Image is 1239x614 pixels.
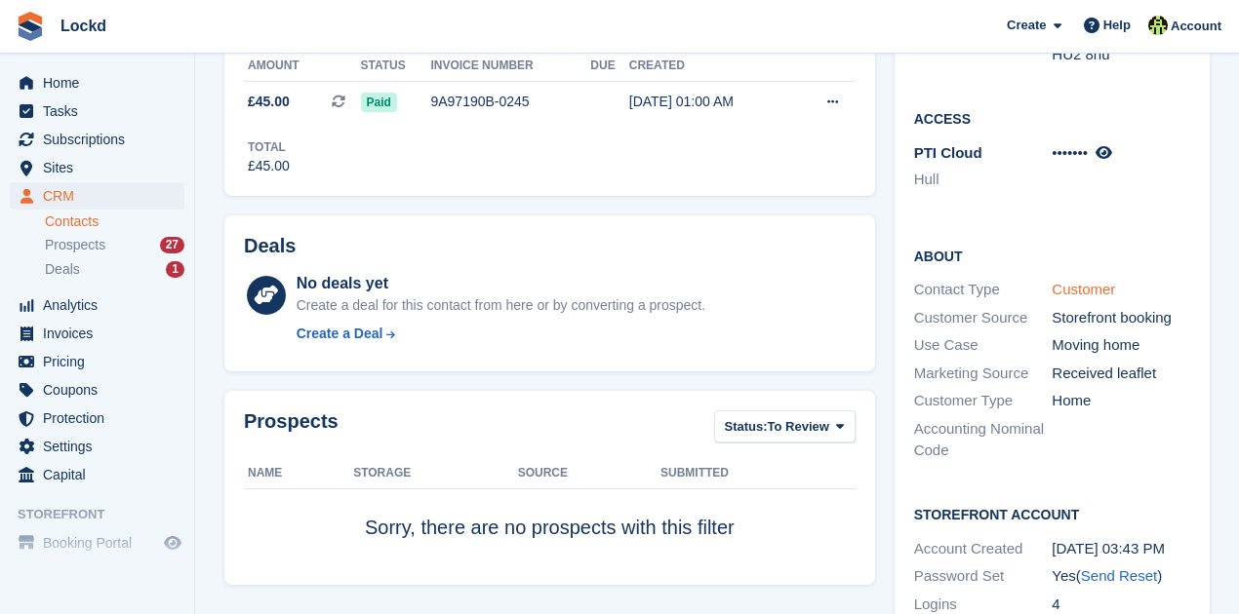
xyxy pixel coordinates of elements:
h2: About [914,246,1190,265]
div: Create a deal for this contact from here or by converting a prospect. [297,295,705,316]
span: Invoices [43,320,160,347]
a: menu [10,320,184,347]
a: Lockd [53,10,114,42]
a: menu [10,529,184,556]
span: Paid [361,93,397,112]
div: Home [1052,390,1190,412]
span: Create [1007,16,1046,35]
img: Jamie Budding [1148,16,1168,35]
div: 27 [160,237,184,253]
span: Home [43,69,160,96]
span: Pricing [43,348,160,375]
img: stora-icon-8386f47178a22dfd0bd8f6a31ec36ba5ce8667c1dd55bd0f319d3a0aa187defe.svg [16,12,45,41]
a: Preview store [161,531,184,555]
div: HU2 8hu [1052,44,1190,66]
div: Received leaflet [1052,363,1190,385]
span: ••••••• [1052,144,1088,161]
th: Created [629,51,792,82]
span: Settings [43,433,160,460]
div: Create a Deal [297,324,383,344]
div: Yes [1052,565,1190,588]
th: Invoice number [430,51,590,82]
div: No deals yet [297,272,705,295]
span: Status: [725,417,768,437]
span: Account [1171,17,1221,36]
a: Create a Deal [297,324,705,344]
div: Password Set [914,565,1053,588]
th: Source [518,458,660,489]
span: Storefront [18,505,194,524]
span: Analytics [43,291,160,319]
span: Tasks [43,97,160,125]
div: 9A97190B-0245 [430,92,590,112]
h2: Storefront Account [914,504,1190,523]
span: ( ) [1076,567,1162,584]
a: menu [10,433,184,460]
a: Contacts [45,212,184,231]
div: Customer Source [914,307,1053,329]
a: Prospects 27 [45,235,184,255]
a: menu [10,69,184,96]
span: Capital [43,461,160,488]
a: Deals 1 [45,259,184,280]
div: Customer Type [914,390,1053,412]
div: 1 [166,261,184,278]
li: Hull [914,169,1053,191]
div: Marketing Source [914,363,1053,385]
div: [DATE] 03:43 PM [1052,538,1190,560]
a: menu [10,376,184,403]
a: menu [10,126,184,153]
span: Prospects [45,236,105,254]
span: Help [1103,16,1131,35]
th: Due [590,51,628,82]
span: Protection [43,404,160,432]
span: Coupons [43,376,160,403]
div: Account Created [914,538,1053,560]
th: Name [244,458,353,489]
div: £45.00 [248,156,290,176]
span: Subscriptions [43,126,160,153]
span: Sorry, there are no prospects with this filter [365,517,735,538]
div: Accounting Nominal Code [914,418,1053,462]
a: menu [10,182,184,210]
th: Storage [353,458,518,489]
div: Contact Type [914,279,1053,301]
th: Amount [244,51,361,82]
a: menu [10,291,184,319]
h2: Prospects [244,410,339,446]
th: Submitted [660,458,856,489]
a: Send Reset [1081,567,1157,584]
a: menu [10,348,184,375]
a: menu [10,154,184,181]
h2: Deals [244,235,296,257]
div: [DATE] 01:00 AM [629,92,792,112]
div: Moving home [1052,334,1190,357]
div: Total [248,138,290,156]
th: Status [361,51,431,82]
span: £45.00 [248,92,290,112]
span: CRM [43,182,160,210]
a: menu [10,97,184,125]
span: PTI Cloud [914,144,982,161]
div: Storefront booking [1052,307,1190,329]
button: Status: To Review [714,410,856,442]
div: Use Case [914,334,1053,357]
h2: Access [914,108,1190,128]
span: To Review [768,417,829,437]
span: Deals [45,260,80,279]
span: Sites [43,154,160,181]
a: Customer [1052,281,1115,297]
a: menu [10,404,184,432]
a: menu [10,461,184,488]
span: Booking Portal [43,529,160,556]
